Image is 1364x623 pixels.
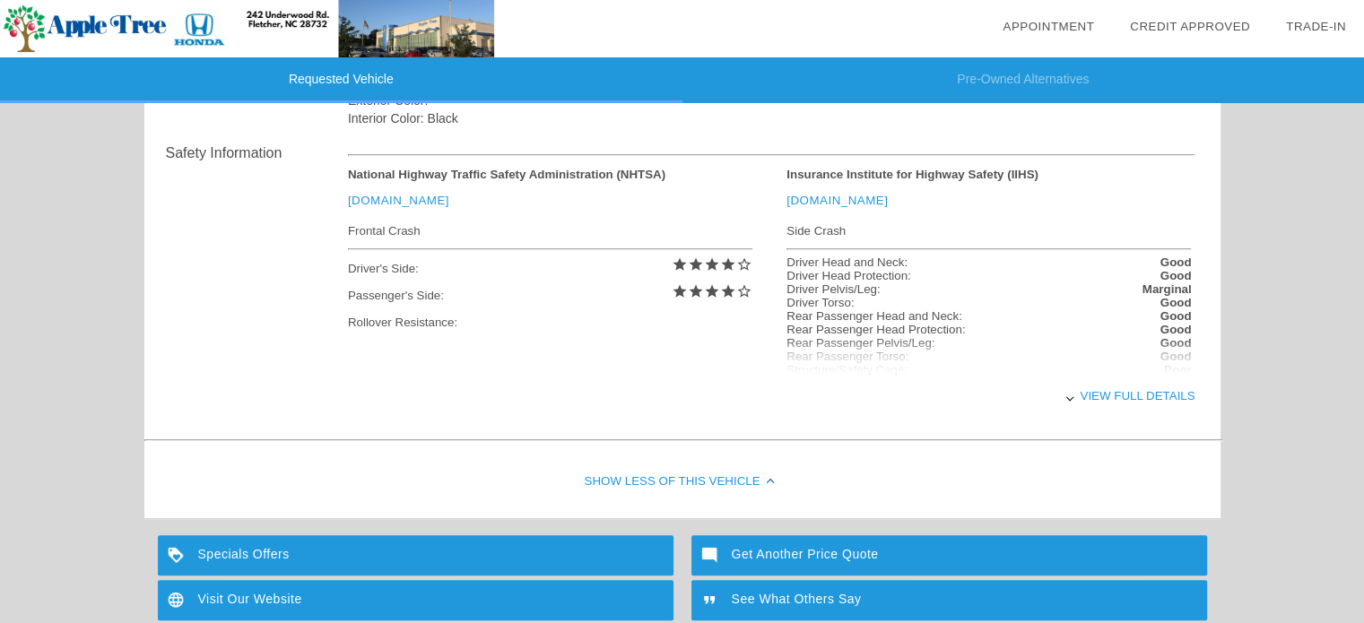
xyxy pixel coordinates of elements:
[1286,20,1346,33] a: Trade-In
[158,580,198,620] img: ic_language_white_24dp_2x.png
[158,580,673,620] a: Visit Our Website
[348,309,752,336] div: Rollover Resistance:
[1142,282,1192,296] strong: Marginal
[786,194,888,207] a: [DOMAIN_NAME]
[348,255,752,282] div: Driver's Side:
[691,580,732,620] img: ic_format_quote_white_24dp_2x.png
[1160,296,1192,309] strong: Good
[786,220,1191,242] div: Side Crash
[348,220,752,242] div: Frontal Crash
[348,282,752,309] div: Passenger's Side:
[144,446,1221,518] div: Show Less of this Vehicle
[1130,20,1250,33] a: Credit Approved
[158,535,198,575] img: ic_loyalty_white_24dp_2x.png
[1160,309,1192,323] strong: Good
[704,256,720,273] i: star
[691,535,1207,575] a: Get Another Price Quote
[704,283,720,299] i: star
[1160,269,1192,282] strong: Good
[688,256,704,273] i: star
[348,194,449,207] a: [DOMAIN_NAME]
[786,323,965,336] div: Rear Passenger Head Protection:
[1160,255,1192,269] strong: Good
[786,309,962,323] div: Rear Passenger Head and Neck:
[736,256,752,273] i: star_border
[348,374,1195,418] div: View full details
[158,535,673,575] a: Specials Offers
[720,256,736,273] i: star
[786,269,911,282] div: Driver Head Protection:
[672,256,688,273] i: star
[786,255,908,269] div: Driver Head and Neck:
[786,168,1038,181] strong: Insurance Institute for Highway Safety (IIHS)
[1003,20,1094,33] a: Appointment
[786,336,934,350] div: Rear Passenger Pelvis/Leg:
[786,296,854,309] div: Driver Torso:
[688,283,704,299] i: star
[348,109,1195,127] div: Interior Color: Black
[691,580,1207,620] a: See What Others Say
[736,283,752,299] i: star_border
[720,283,736,299] i: star
[166,143,348,164] div: Safety Information
[691,535,732,575] img: ic_mode_comment_white_24dp_2x.png
[1160,323,1192,336] strong: Good
[348,168,665,181] strong: National Highway Traffic Safety Administration (NHTSA)
[672,283,688,299] i: star
[786,282,880,296] div: Driver Pelvis/Leg:
[1160,336,1192,350] strong: Good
